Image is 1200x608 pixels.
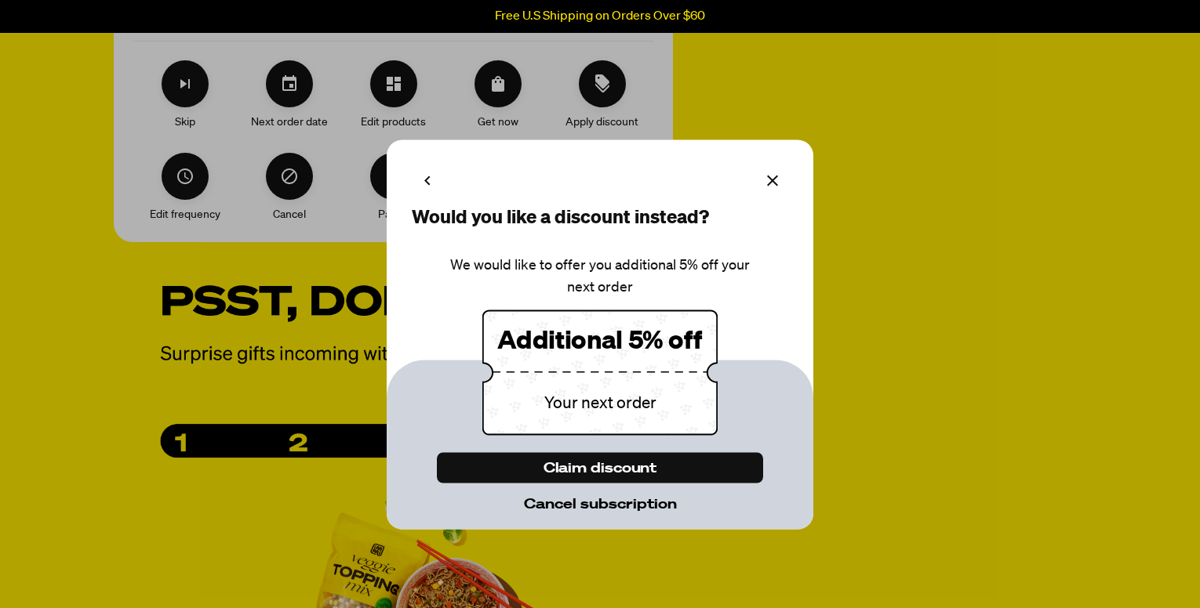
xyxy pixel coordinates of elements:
p: We would like to offer you additional 5% off your next order [437,254,763,299]
text: Your next order [544,396,656,412]
p: Free U.S Shipping on Orders Over $60 [495,9,705,24]
button: Cancel subscription [437,489,763,519]
button: Claim discount [437,453,763,483]
span: Claim discount [544,459,657,476]
text: Would you like a discount instead? [412,208,709,226]
div: Make changes for subscription [133,60,654,223]
span: Cancel subscription [524,496,677,513]
text: Additional 5% off [497,331,702,355]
